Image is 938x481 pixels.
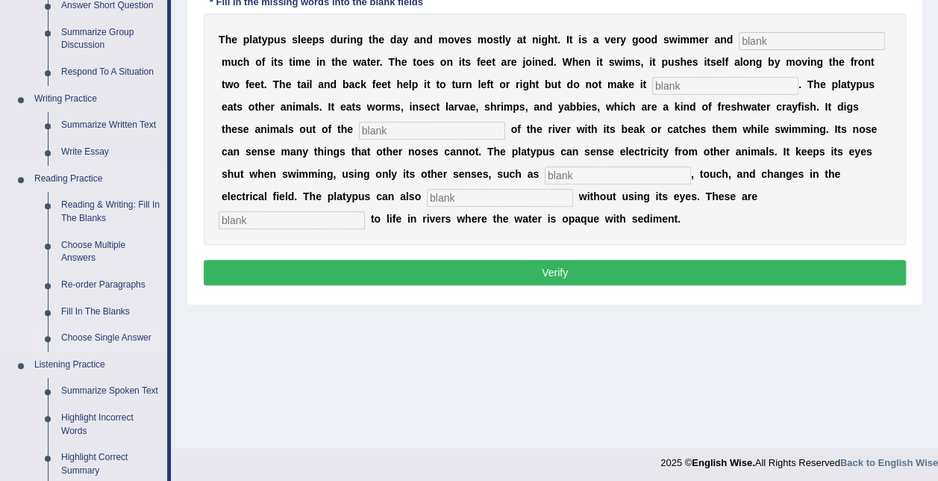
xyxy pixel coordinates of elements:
[343,34,347,46] b: r
[231,34,237,46] b: e
[331,34,337,46] b: d
[355,101,361,113] b: s
[427,78,431,90] b: t
[225,34,232,46] b: h
[422,56,428,68] b: e
[635,56,641,68] b: s
[680,34,689,46] b: m
[869,78,875,90] b: s
[316,56,319,68] b: i
[547,56,554,68] b: d
[319,34,325,46] b: s
[592,78,598,90] b: o
[370,56,376,68] b: e
[501,56,507,68] b: a
[522,34,526,46] b: t
[569,34,573,46] b: t
[502,34,505,46] b: l
[340,101,346,113] b: e
[54,325,167,352] a: Choose Single Answer
[455,78,462,90] b: u
[319,101,322,113] b: .
[517,34,523,46] b: a
[734,56,740,68] b: a
[313,101,319,113] b: s
[233,78,240,90] b: o
[461,78,465,90] b: r
[840,457,938,468] a: Back to English Wise
[328,101,331,113] b: I
[426,34,433,46] b: d
[353,56,361,68] b: w
[838,78,841,90] b: l
[593,34,599,46] b: a
[798,78,801,90] b: .
[395,56,401,68] b: h
[228,101,234,113] b: a
[304,101,310,113] b: a
[258,34,262,46] b: t
[846,78,850,90] b: t
[361,56,367,68] b: a
[381,78,387,90] b: e
[367,101,375,113] b: w
[375,78,381,90] b: e
[607,78,616,90] b: m
[243,56,250,68] b: h
[525,56,532,68] b: o
[632,34,639,46] b: g
[677,34,680,46] b: i
[54,405,167,444] a: Highlight Incorrect Words
[297,78,301,90] b: t
[248,101,255,113] b: o
[54,19,167,59] a: Summarize Group Discussion
[272,78,279,90] b: T
[578,34,581,46] b: i
[438,34,447,46] b: m
[413,56,416,68] b: t
[538,34,541,46] b: i
[28,86,167,113] a: Writing Practice
[727,34,734,46] b: d
[774,56,780,68] b: y
[274,56,278,68] b: t
[243,34,250,46] b: p
[459,56,462,68] b: i
[440,56,447,68] b: o
[692,56,698,68] b: s
[680,56,687,68] b: h
[460,34,466,46] b: e
[839,56,845,68] b: e
[507,56,510,68] b: r
[249,34,252,46] b: l
[343,78,349,90] b: b
[740,56,742,68] b: l
[807,78,814,90] b: T
[466,78,472,90] b: n
[318,78,324,90] b: a
[402,34,408,46] b: y
[348,78,354,90] b: a
[490,78,494,90] b: t
[532,34,539,46] b: n
[532,56,535,68] b: i
[548,34,554,46] b: h
[614,56,622,68] b: w
[271,56,274,68] b: i
[388,56,395,68] b: T
[461,56,465,68] b: t
[640,78,643,90] b: i
[795,56,801,68] b: o
[54,112,167,139] a: Summarize Written Text
[841,78,847,90] b: a
[831,78,838,90] b: p
[255,56,262,68] b: o
[596,56,599,68] b: i
[454,34,460,46] b: v
[204,260,906,285] button: Verify
[274,34,281,46] b: u
[298,34,301,46] b: l
[252,34,258,46] b: a
[505,34,511,46] b: y
[535,78,539,90] b: t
